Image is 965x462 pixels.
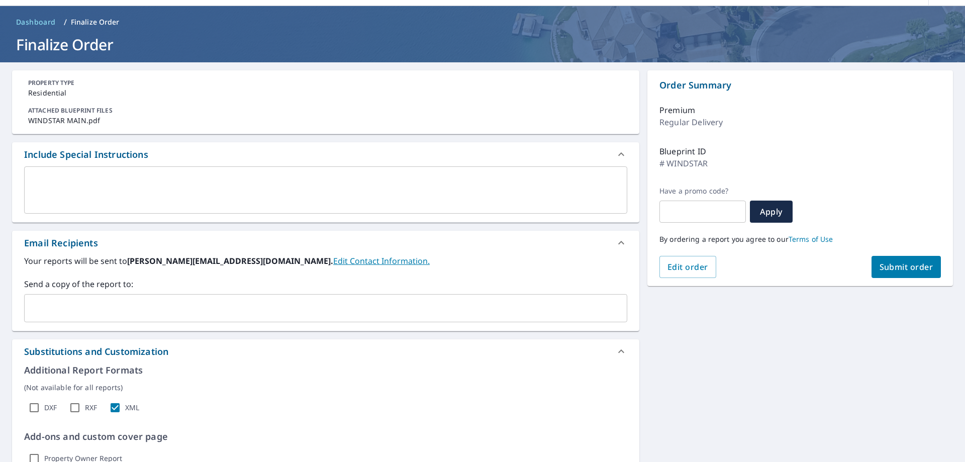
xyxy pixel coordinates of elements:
[659,256,716,278] button: Edit order
[12,14,953,30] nav: breadcrumb
[659,235,941,244] p: By ordering a report you agree to our
[24,278,627,290] label: Send a copy of the report to:
[125,403,139,412] label: XML
[71,17,120,27] p: Finalize Order
[659,157,708,169] p: # WINDSTAR
[333,255,430,266] a: EditContactInfo
[880,261,933,272] span: Submit order
[659,187,746,196] label: Have a promo code?
[750,201,793,223] button: Apply
[12,231,639,255] div: Email Recipients
[758,206,785,217] span: Apply
[667,261,708,272] span: Edit order
[24,345,168,358] div: Substitutions and Customization
[12,34,953,55] h1: Finalize Order
[28,78,623,87] p: PROPERTY TYPE
[85,403,97,412] label: RXF
[28,106,623,115] p: ATTACHED BLUEPRINT FILES
[12,14,60,30] a: Dashboard
[28,115,623,126] p: WINDSTAR MAIN.pdf
[64,16,67,28] li: /
[659,116,723,128] p: Regular Delivery
[24,236,98,250] div: Email Recipients
[24,255,627,267] label: Your reports will be sent to
[24,382,627,393] p: (Not available for all reports)
[24,148,148,161] div: Include Special Instructions
[659,78,941,92] p: Order Summary
[28,87,623,98] p: Residential
[127,255,333,266] b: [PERSON_NAME][EMAIL_ADDRESS][DOMAIN_NAME].
[872,256,941,278] button: Submit order
[12,339,639,363] div: Substitutions and Customization
[44,403,57,412] label: DXF
[24,430,627,443] p: Add-ons and custom cover page
[789,234,833,244] a: Terms of Use
[659,104,695,116] p: Premium
[659,145,706,157] p: Blueprint ID
[16,17,56,27] span: Dashboard
[24,363,627,377] p: Additional Report Formats
[12,142,639,166] div: Include Special Instructions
